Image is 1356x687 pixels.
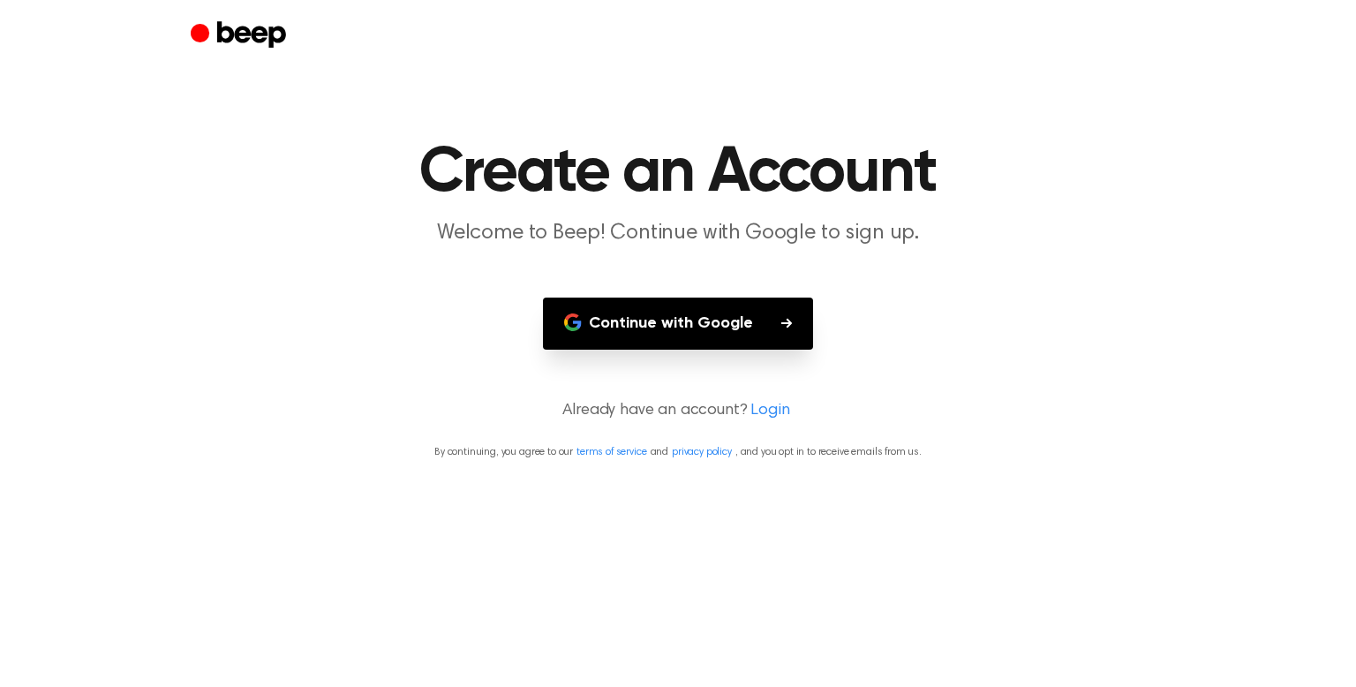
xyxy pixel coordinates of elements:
button: Continue with Google [543,298,813,350]
a: Beep [191,19,290,53]
p: Welcome to Beep! Continue with Google to sign up. [339,219,1017,248]
a: Login [750,399,789,423]
h1: Create an Account [226,141,1130,205]
a: privacy policy [672,447,732,457]
p: By continuing, you agree to our and , and you opt in to receive emails from us. [21,444,1335,460]
a: terms of service [576,447,646,457]
p: Already have an account? [21,399,1335,423]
